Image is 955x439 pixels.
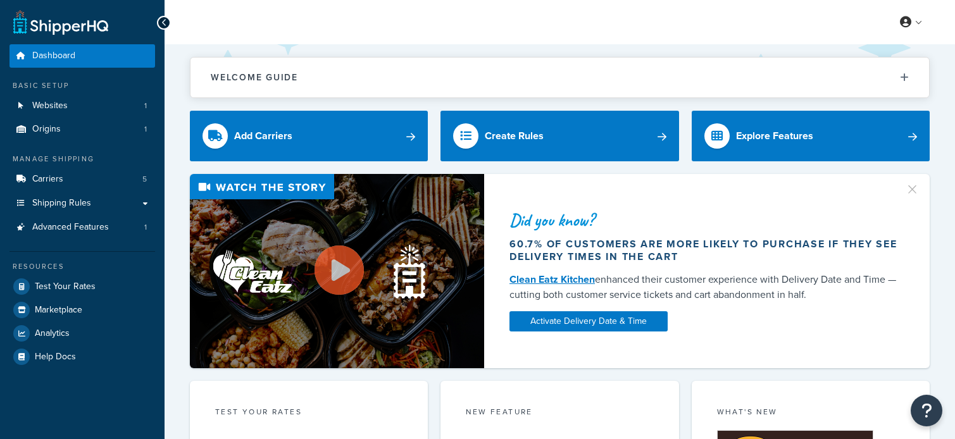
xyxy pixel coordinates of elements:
li: Advanced Features [9,216,155,239]
span: Shipping Rules [32,198,91,209]
div: New Feature [466,406,653,421]
a: Analytics [9,322,155,345]
span: Advanced Features [32,222,109,233]
a: Carriers5 [9,168,155,191]
a: Websites1 [9,94,155,118]
span: Analytics [35,328,70,339]
a: Advanced Features1 [9,216,155,239]
button: Open Resource Center [911,395,942,426]
span: Carriers [32,174,63,185]
a: Dashboard [9,44,155,68]
div: Explore Features [736,127,813,145]
span: Websites [32,101,68,111]
div: Add Carriers [234,127,292,145]
a: Activate Delivery Date & Time [509,311,668,331]
div: 60.7% of customers are more likely to purchase if they see delivery times in the cart [509,238,897,263]
span: 1 [144,222,147,233]
div: Did you know? [509,211,897,229]
li: Origins [9,118,155,141]
span: 1 [144,101,147,111]
li: Carriers [9,168,155,191]
span: Test Your Rates [35,281,96,292]
h2: Welcome Guide [211,73,298,82]
a: Explore Features [692,111,930,161]
img: Video thumbnail [190,174,484,368]
a: Add Carriers [190,111,428,161]
div: enhanced their customer experience with Delivery Date and Time — cutting both customer service ti... [509,272,897,302]
span: Help Docs [35,352,76,362]
div: What's New [717,406,904,421]
a: Test Your Rates [9,275,155,298]
button: Welcome Guide [190,58,929,97]
div: Manage Shipping [9,154,155,164]
div: Create Rules [485,127,544,145]
span: 1 [144,124,147,135]
div: Basic Setup [9,80,155,91]
span: Dashboard [32,51,75,61]
a: Create Rules [440,111,678,161]
a: Clean Eatz Kitchen [509,272,595,287]
div: Resources [9,261,155,272]
span: Origins [32,124,61,135]
li: Websites [9,94,155,118]
div: Test your rates [215,406,403,421]
a: Origins1 [9,118,155,141]
a: Shipping Rules [9,192,155,215]
span: Marketplace [35,305,82,316]
a: Help Docs [9,345,155,368]
span: 5 [142,174,147,185]
a: Marketplace [9,299,155,321]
